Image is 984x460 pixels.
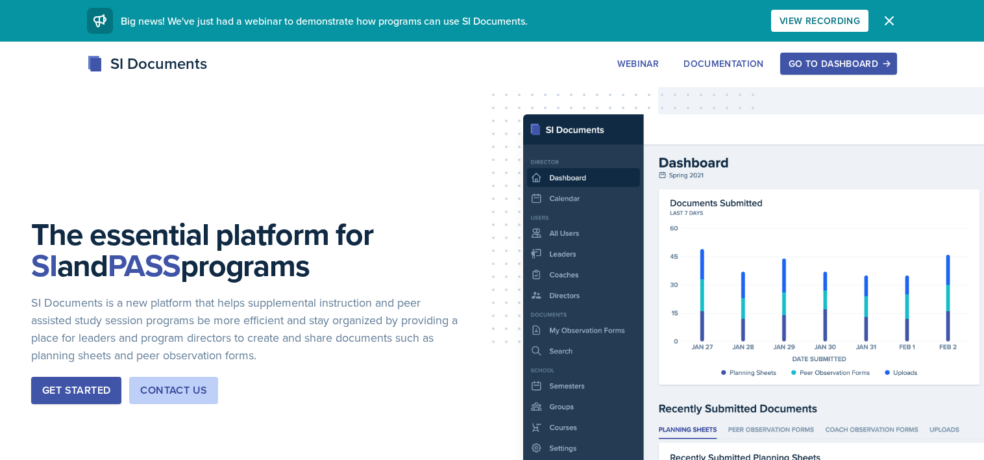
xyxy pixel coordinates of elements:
[609,53,667,75] button: Webinar
[683,58,764,69] div: Documentation
[121,14,528,28] span: Big news! We've just had a webinar to demonstrate how programs can use SI Documents.
[140,383,207,398] div: Contact Us
[675,53,772,75] button: Documentation
[31,377,121,404] button: Get Started
[771,10,868,32] button: View Recording
[780,16,860,26] div: View Recording
[780,53,897,75] button: Go to Dashboard
[129,377,218,404] button: Contact Us
[42,383,110,398] div: Get Started
[87,52,207,75] div: SI Documents
[617,58,659,69] div: Webinar
[789,58,889,69] div: Go to Dashboard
